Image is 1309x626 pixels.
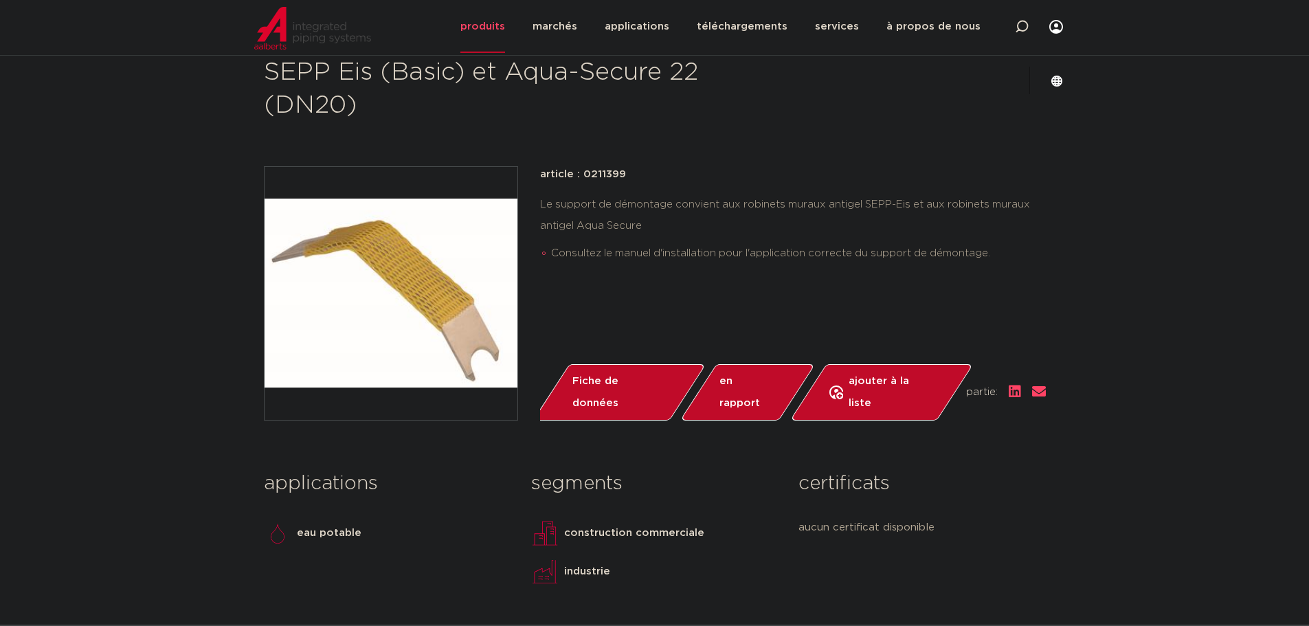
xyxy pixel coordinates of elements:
font: téléchargements [697,21,787,32]
font: en rapport [719,376,760,408]
font: Fiche de données [572,376,618,408]
font: Consultez le manuel d'installation pour l'application correcte du support de démontage. [551,248,990,258]
font: à propos de nous [886,21,981,32]
font: eau potable [297,528,361,538]
font: segments [531,474,623,493]
font: marchés [533,21,577,32]
font: construction commerciale [564,528,704,538]
img: eau potable [264,519,291,547]
a: en rapport [680,364,816,421]
font: article : 0211399 [540,169,626,179]
font: produits [460,21,505,32]
font: applications [264,474,378,493]
font: partie: [966,387,998,397]
img: Image du produit pour Seppelfricke SEPP-Eis Support de démontage en acier inoxydable pour SEPP Ei... [265,167,517,420]
font: ajouter à la liste [849,376,909,408]
font: certificats [798,474,890,493]
font: Le support de démontage convient aux robinets muraux antigel SEPP-Eis et aux robinets muraux anti... [540,199,1030,232]
font: applications [605,21,669,32]
a: Fiche de données [533,364,706,421]
img: construction commerciale [531,519,559,547]
font: services [815,21,859,32]
img: industrie [531,558,559,585]
font: aucun certificat disponible [798,522,935,533]
font: industrie [564,566,610,577]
